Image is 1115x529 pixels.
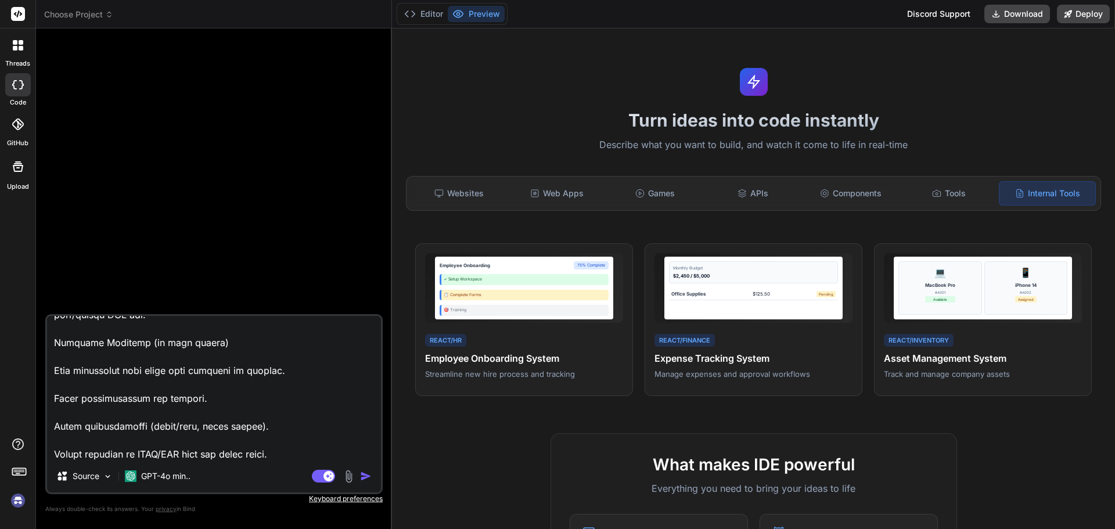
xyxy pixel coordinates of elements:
[803,181,899,206] div: Components
[440,290,609,301] div: 📋 Complete Forms
[925,282,955,289] div: MacBook Pro
[1020,265,1031,279] div: 📱
[1015,282,1037,289] div: iPhone 14
[156,505,177,512] span: privacy
[1015,296,1037,303] div: Assigned
[671,290,706,297] div: Office Supplies
[360,470,372,482] img: icon
[399,110,1108,131] h1: Turn ideas into code instantly
[47,316,381,460] textarea: Loremi d sitametcons, adipisc-elitsed doeiusmodt incidi utlabor et Dolorema.al en AdminimVen.qu n...
[425,351,623,365] h4: Employee Onboarding System
[44,9,113,20] span: Choose Project
[425,369,623,379] p: Streamline new hire process and tracking
[705,181,801,206] div: APIs
[654,369,853,379] p: Manage expenses and approval workflows
[5,59,30,69] label: threads
[440,262,490,269] div: Employee Onboarding
[817,291,836,297] div: Pending
[654,334,715,347] div: React/Finance
[45,503,383,514] p: Always double-check its answers. Your in Bind
[570,481,938,495] p: Everything you need to bring your ideas to life
[141,470,190,482] p: GPT-4o min..
[900,5,977,23] div: Discord Support
[45,494,383,503] p: Keyboard preferences
[654,351,853,365] h4: Expense Tracking System
[440,305,609,316] div: 🎯 Training
[999,181,1096,206] div: Internal Tools
[400,6,448,22] button: Editor
[884,369,1082,379] p: Track and manage company assets
[342,470,355,483] img: attachment
[901,181,997,206] div: Tools
[884,334,954,347] div: React/Inventory
[448,6,505,22] button: Preview
[1057,5,1110,23] button: Deploy
[607,181,703,206] div: Games
[925,290,955,295] div: #A001
[440,274,609,285] div: ✓ Setup Workspace
[509,181,605,206] div: Web Apps
[425,334,466,347] div: React/HR
[7,182,29,192] label: Upload
[673,272,834,279] div: $2,450 / $5,000
[411,181,507,206] div: Websites
[103,472,113,481] img: Pick Models
[399,138,1108,153] p: Describe what you want to build, and watch it come to life in real-time
[10,98,26,107] label: code
[73,470,99,482] p: Source
[925,296,955,303] div: Available
[934,265,946,279] div: 💻
[984,5,1050,23] button: Download
[884,351,1082,365] h4: Asset Management System
[570,452,938,477] h2: What makes IDE powerful
[753,290,770,297] div: $125.50
[7,138,28,148] label: GitHub
[125,470,136,482] img: GPT-4o mini
[8,491,28,510] img: signin
[1015,290,1037,295] div: #A002
[673,265,834,272] div: Monthly Budget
